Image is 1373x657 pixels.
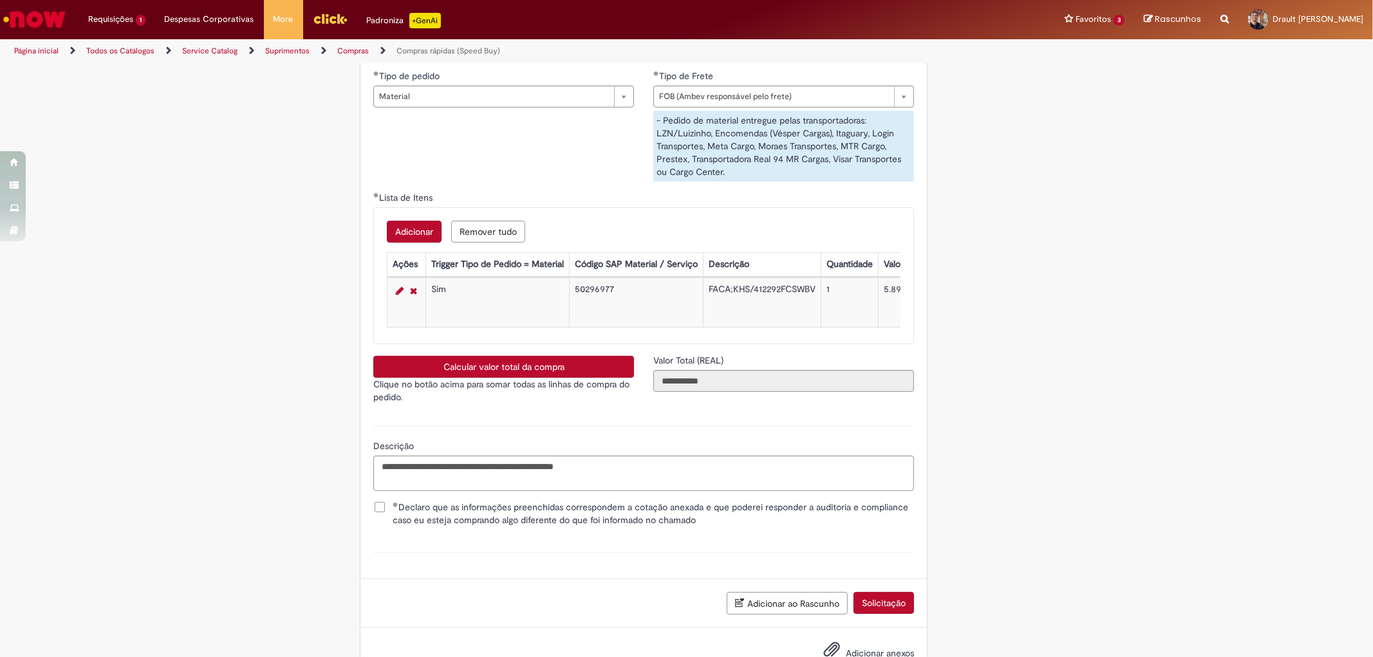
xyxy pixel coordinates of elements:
[407,283,420,299] a: Remover linha 1
[373,378,634,403] p: Clique no botão acima para somar todas as linhas de compra do pedido.
[397,46,500,56] a: Compras rápidas (Speed Buy)
[373,71,379,76] span: Obrigatório Preenchido
[426,278,570,328] td: Sim
[265,46,310,56] a: Suprimentos
[393,283,407,299] a: Editar Linha 1
[426,253,570,277] th: Trigger Tipo de Pedido = Material
[373,356,634,378] button: Calcular valor total da compra
[379,192,435,203] span: Lista de Itens
[1,6,68,32] img: ServiceNow
[409,13,441,28] p: +GenAi
[821,253,879,277] th: Quantidade
[86,46,154,56] a: Todos os Catálogos
[653,354,726,367] label: Somente leitura - Valor Total (REAL)
[373,456,914,490] textarea: Descrição
[182,46,238,56] a: Service Catalog
[1114,15,1125,26] span: 3
[165,13,254,26] span: Despesas Corporativas
[136,15,145,26] span: 1
[653,111,914,181] div: - Pedido de material entregue pelas transportadoras: LZN/Luizinho, Encomendas (Vésper Cargas), It...
[379,86,608,107] span: Material
[704,278,821,328] td: FACA;KHS/412292FCSWBV
[653,370,914,392] input: Valor Total (REAL)
[10,39,906,63] ul: Trilhas de página
[14,46,59,56] a: Página inicial
[393,502,398,507] span: Obrigatório Preenchido
[393,501,914,526] span: Declaro que as informações preenchidas correspondem a cotação anexada e que poderei responder a a...
[451,221,525,243] button: Remove all rows for Lista de Itens
[659,86,888,107] span: FOB (Ambev responsável pelo frete)
[1076,13,1111,26] span: Favoritos
[388,253,426,277] th: Ações
[570,253,704,277] th: Código SAP Material / Serviço
[373,192,379,198] span: Obrigatório Preenchido
[727,592,848,615] button: Adicionar ao Rascunho
[1155,13,1201,25] span: Rascunhos
[704,253,821,277] th: Descrição
[653,71,659,76] span: Obrigatório Preenchido
[313,9,348,28] img: click_logo_yellow_360x200.png
[1273,14,1363,24] span: Drault [PERSON_NAME]
[659,70,716,82] span: Tipo de Frete
[387,221,442,243] button: Add a row for Lista de Itens
[274,13,294,26] span: More
[88,13,133,26] span: Requisições
[854,592,914,614] button: Solicitação
[1144,14,1201,26] a: Rascunhos
[367,13,441,28] div: Padroniza
[653,355,726,366] span: Somente leitura - Valor Total (REAL)
[570,278,704,328] td: 50296977
[821,278,879,328] td: 1
[373,440,416,452] span: Descrição
[879,278,944,328] td: 5.890,50
[337,46,369,56] a: Compras
[879,253,944,277] th: Valor Unitário
[379,70,442,82] span: Tipo de pedido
